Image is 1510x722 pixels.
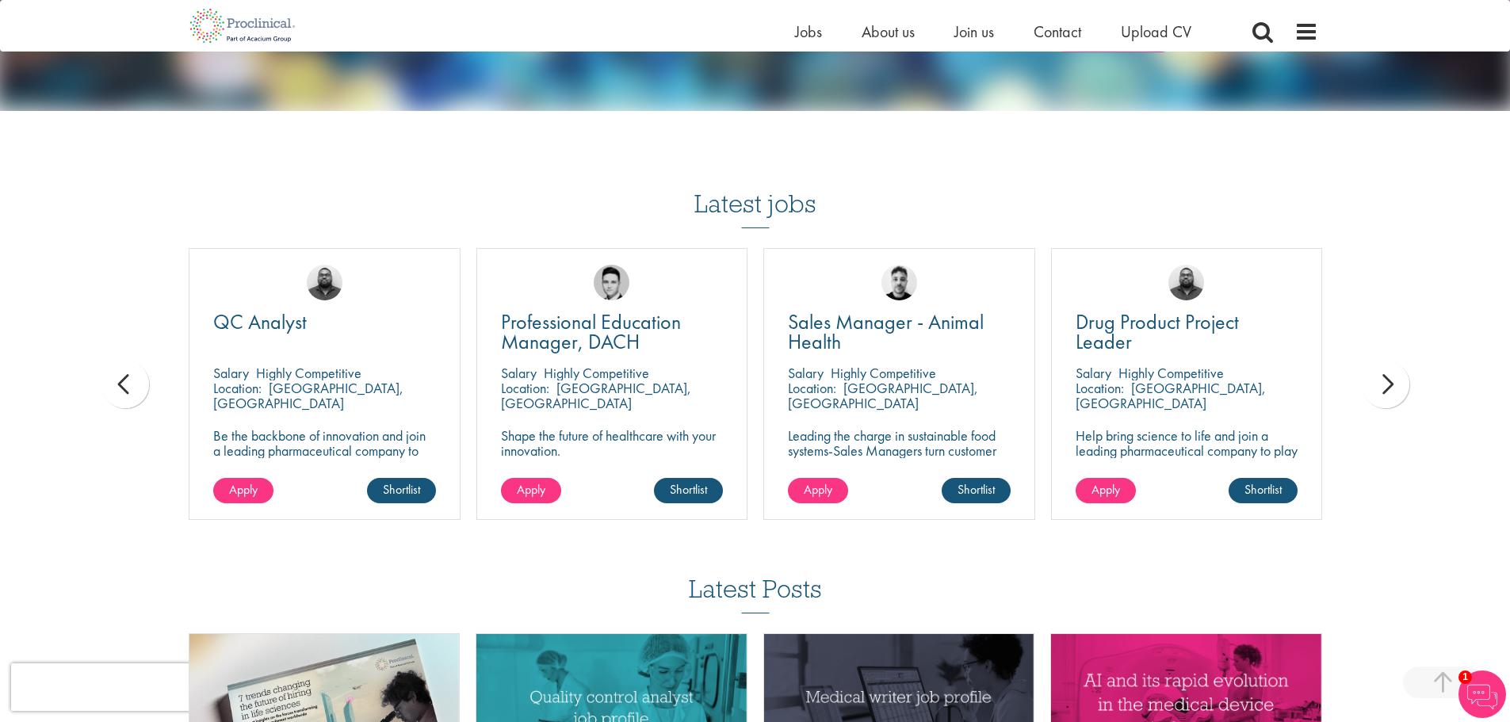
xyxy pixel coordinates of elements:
[213,364,249,382] span: Salary
[788,312,1011,352] a: Sales Manager - Animal Health
[788,364,824,382] span: Salary
[788,379,978,412] p: [GEOGRAPHIC_DATA], [GEOGRAPHIC_DATA]
[862,21,915,42] a: About us
[788,428,1011,473] p: Leading the charge in sustainable food systems-Sales Managers turn customer success into global p...
[1458,670,1506,718] img: Chatbot
[501,308,681,355] span: Professional Education Manager, DACH
[1034,21,1081,42] a: Contact
[694,151,816,228] h3: Latest jobs
[881,265,917,300] img: Dean Fisher
[942,478,1011,503] a: Shortlist
[689,575,822,613] h3: Latest Posts
[1076,428,1298,503] p: Help bring science to life and join a leading pharmaceutical company to play a key role in delive...
[229,481,258,498] span: Apply
[101,361,149,408] div: prev
[501,379,691,412] p: [GEOGRAPHIC_DATA], [GEOGRAPHIC_DATA]
[654,478,723,503] a: Shortlist
[213,379,262,397] span: Location:
[501,478,561,503] a: Apply
[594,265,629,300] img: Connor Lynes
[367,478,436,503] a: Shortlist
[213,428,436,488] p: Be the backbone of innovation and join a leading pharmaceutical company to help keep life-changin...
[213,478,273,503] a: Apply
[1091,481,1120,498] span: Apply
[831,364,936,382] p: Highly Competitive
[501,364,537,382] span: Salary
[1076,379,1266,412] p: [GEOGRAPHIC_DATA], [GEOGRAPHIC_DATA]
[544,364,649,382] p: Highly Competitive
[788,478,848,503] a: Apply
[1076,308,1239,355] span: Drug Product Project Leader
[501,428,724,458] p: Shape the future of healthcare with your innovation.
[1168,265,1204,300] img: Ashley Bennett
[1229,478,1298,503] a: Shortlist
[1362,361,1409,408] div: next
[1458,670,1472,684] span: 1
[501,312,724,352] a: Professional Education Manager, DACH
[501,379,549,397] span: Location:
[213,379,403,412] p: [GEOGRAPHIC_DATA], [GEOGRAPHIC_DATA]
[1076,312,1298,352] a: Drug Product Project Leader
[954,21,994,42] a: Join us
[517,481,545,498] span: Apply
[1076,379,1124,397] span: Location:
[307,265,342,300] img: Ashley Bennett
[1076,364,1111,382] span: Salary
[795,21,822,42] a: Jobs
[1121,21,1191,42] a: Upload CV
[256,364,361,382] p: Highly Competitive
[1118,364,1224,382] p: Highly Competitive
[213,312,436,332] a: QC Analyst
[1076,478,1136,503] a: Apply
[788,308,984,355] span: Sales Manager - Animal Health
[11,663,214,711] iframe: reCAPTCHA
[804,481,832,498] span: Apply
[788,379,836,397] span: Location:
[213,308,307,335] span: QC Analyst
